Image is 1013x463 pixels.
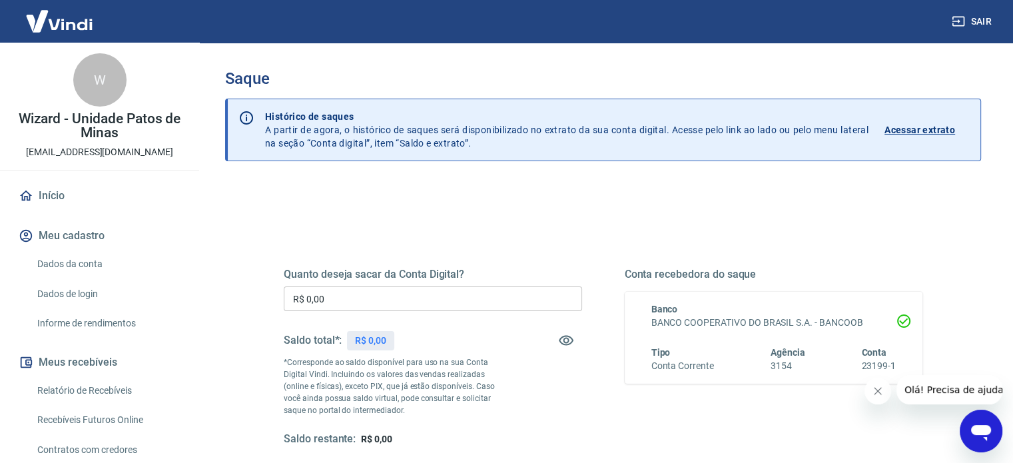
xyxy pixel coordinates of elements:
[625,268,923,281] h5: Conta recebedora do saque
[771,359,805,373] h6: 3154
[73,53,127,107] div: W
[16,221,183,250] button: Meu cadastro
[651,347,671,358] span: Tipo
[32,377,183,404] a: Relatório de Recebíveis
[960,410,1002,452] iframe: Botão para abrir a janela de mensagens
[32,280,183,308] a: Dados de login
[26,145,173,159] p: [EMAIL_ADDRESS][DOMAIN_NAME]
[884,123,955,137] p: Acessar extrato
[896,375,1002,404] iframe: Mensagem da empresa
[284,432,356,446] h5: Saldo restante:
[361,434,392,444] span: R$ 0,00
[864,378,891,404] iframe: Fechar mensagem
[284,356,507,416] p: *Corresponde ao saldo disponível para uso na sua Conta Digital Vindi. Incluindo os valores das ve...
[265,110,868,123] p: Histórico de saques
[284,268,582,281] h5: Quanto deseja sacar da Conta Digital?
[32,250,183,278] a: Dados da conta
[32,406,183,434] a: Recebíveis Futuros Online
[32,310,183,337] a: Informe de rendimentos
[225,69,981,88] h3: Saque
[651,316,896,330] h6: BANCO COOPERATIVO DO BRASIL S.A. - BANCOOB
[884,110,970,150] a: Acessar extrato
[355,334,386,348] p: R$ 0,00
[651,359,714,373] h6: Conta Corrente
[651,304,678,314] span: Banco
[16,1,103,41] img: Vindi
[284,334,342,347] h5: Saldo total*:
[11,112,188,140] p: Wizard - Unidade Patos de Minas
[265,110,868,150] p: A partir de agora, o histórico de saques será disponibilizado no extrato da sua conta digital. Ac...
[949,9,997,34] button: Sair
[16,348,183,377] button: Meus recebíveis
[861,359,896,373] h6: 23199-1
[16,181,183,211] a: Início
[861,347,886,358] span: Conta
[771,347,805,358] span: Agência
[8,9,112,20] span: Olá! Precisa de ajuda?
